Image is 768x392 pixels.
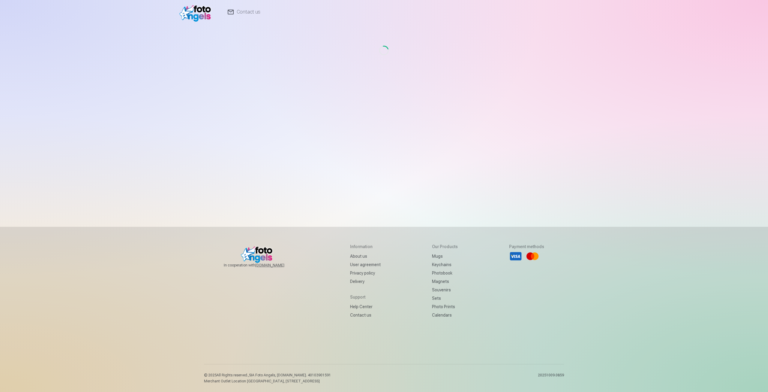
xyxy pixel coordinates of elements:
img: /fa1 [179,2,214,22]
a: Keychains [432,260,458,269]
a: Mugs [432,252,458,260]
a: Photobook [432,269,458,277]
p: Merchant Outlet Location [GEOGRAPHIC_DATA], [STREET_ADDRESS] [204,379,331,384]
a: Privacy policy [350,269,381,277]
span: In cooperation with [224,263,299,268]
a: Contact us [350,311,381,319]
li: Mastercard [526,250,539,263]
a: Delivery [350,277,381,286]
a: Souvenirs [432,286,458,294]
a: About us [350,252,381,260]
a: Photo prints [432,302,458,311]
p: © 2025 All Rights reserved. , [204,373,331,378]
li: Visa [509,250,522,263]
h5: Information [350,244,381,250]
a: Help Center [350,302,381,311]
h5: Support [350,294,381,300]
a: Sets [432,294,458,302]
a: Calendars [432,311,458,319]
a: User agreement [350,260,381,269]
p: 20251009.0859 [538,373,564,384]
span: SIA Foto Angels, [DOMAIN_NAME]. 40103901591 [249,373,331,377]
a: Magnets [432,277,458,286]
h5: Payment methods [509,244,544,250]
a: [DOMAIN_NAME] [255,263,299,268]
h5: Our products [432,244,458,250]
